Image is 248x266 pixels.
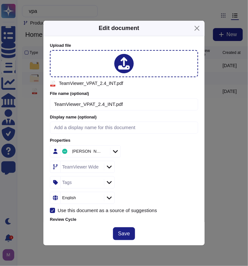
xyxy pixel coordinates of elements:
label: Properties [50,138,198,143]
input: Add a display name for this document [50,122,198,134]
div: Tags [62,180,72,185]
span: TeamViewer_VPAT_2.4_INT.pdf [59,81,123,86]
div: TeamViewer Wide [62,165,99,169]
div: Edit document [99,24,139,33]
button: Close [192,23,202,33]
input: Filename with extension [50,98,198,110]
span: Upload file [50,43,71,48]
div: Use this document as a source of suggestions [58,208,157,213]
div: [PERSON_NAME] [72,149,102,153]
div: English [62,196,76,200]
label: Display name (optional) [50,115,198,119]
label: Review Cycle [50,217,198,222]
img: user [62,149,67,154]
button: Save [113,227,135,240]
span: Save [118,231,130,236]
label: File name (optional) [50,92,198,96]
